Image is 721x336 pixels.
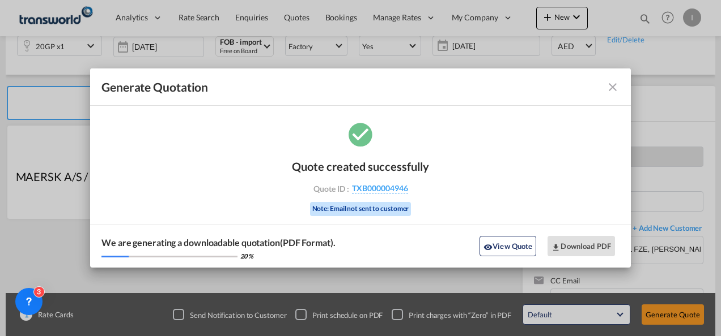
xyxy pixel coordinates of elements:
div: 20 % [240,252,253,260]
button: Download PDF [548,236,615,256]
md-dialog: Generate Quotation Quote ... [90,68,631,268]
md-icon: icon-download [552,243,561,252]
md-icon: icon-eye [484,243,493,252]
div: Quote ID : [295,183,426,193]
button: icon-eyeView Quote [480,236,536,256]
div: We are generating a downloadable quotation(PDF Format). [101,236,336,249]
md-icon: icon-close fg-AAA8AD cursor m-0 [606,80,620,94]
div: Quote created successfully [292,160,429,173]
div: Note: Email not sent to customer [310,202,412,216]
span: Generate Quotation [101,80,208,94]
span: TXB000004946 [352,183,408,193]
md-icon: icon-checkbox-marked-circle [346,120,375,148]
